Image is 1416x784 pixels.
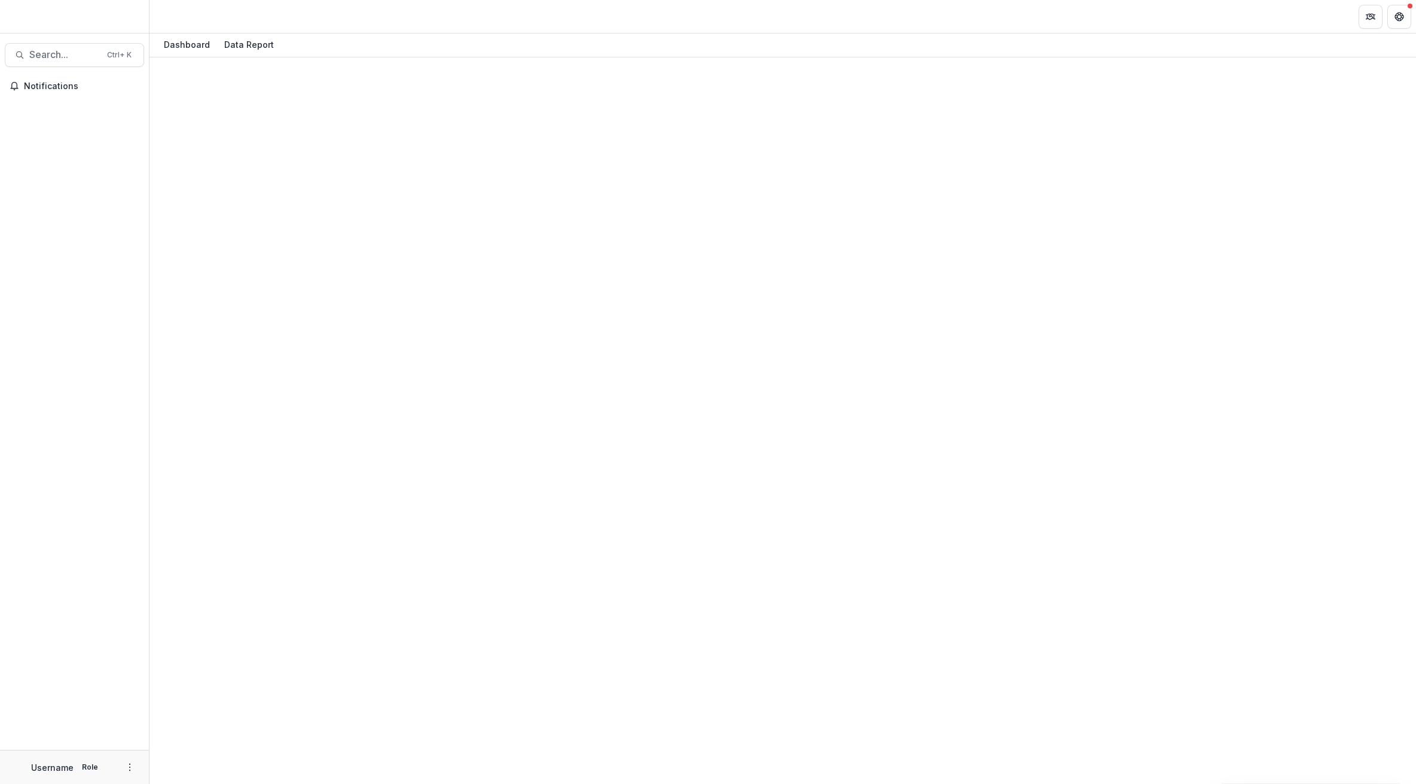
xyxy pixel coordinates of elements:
div: Ctrl + K [105,48,134,62]
a: Dashboard [159,33,215,57]
a: Data Report [219,33,279,57]
span: Notifications [24,81,139,91]
button: Partners [1359,5,1383,29]
button: Search... [5,43,144,67]
span: Search... [29,49,100,60]
div: Data Report [219,36,279,53]
p: Role [78,762,102,773]
div: Dashboard [159,36,215,53]
button: Get Help [1387,5,1411,29]
p: Username [31,761,74,774]
button: More [123,760,137,774]
button: Notifications [5,77,144,96]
